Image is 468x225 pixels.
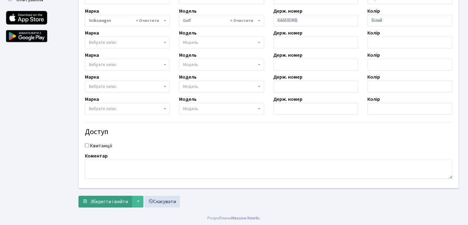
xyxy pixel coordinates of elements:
[85,152,108,160] label: Коментар
[90,198,128,205] span: Зберегти і вийти
[85,96,99,103] label: Марка
[179,73,197,81] label: Модель
[367,7,380,15] label: Колір
[367,51,380,59] label: Колір
[183,18,256,24] span: Golf
[183,62,198,68] span: Модель
[78,196,132,207] button: Зберегти і вийти
[85,7,99,15] label: Марка
[273,96,302,103] label: Держ. номер
[179,29,197,37] label: Модель
[136,18,159,24] span: Видалити всі елементи
[85,73,99,81] label: Марка
[179,51,197,59] label: Модель
[89,39,117,46] span: Вибрати запис
[85,29,99,37] label: Марка
[183,39,198,46] span: Модель
[89,62,117,68] span: Вибрати запис
[179,15,264,27] span: Golf
[183,84,198,90] span: Модель
[144,196,180,207] a: Скасувати
[367,96,380,103] label: Колір
[85,15,170,27] span: Volkswagen
[231,215,260,221] a: Massive Kinetic
[183,106,198,112] span: Модель
[179,7,197,15] label: Модель
[367,73,380,81] label: Колір
[85,128,452,137] h4: Доступ
[85,51,99,59] label: Марка
[89,84,117,90] span: Вибрати запис
[230,18,253,24] span: Видалити всі елементи
[89,18,162,24] span: Volkswagen
[367,29,380,37] label: Колір
[89,106,117,112] span: Вибрати запис
[179,96,197,103] label: Модель
[273,29,302,37] label: Держ. номер
[90,142,112,149] label: Квитанції
[273,7,302,15] label: Держ. номер
[273,73,302,81] label: Держ. номер
[273,51,302,59] label: Держ. номер
[207,215,261,222] div: Розроблено .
